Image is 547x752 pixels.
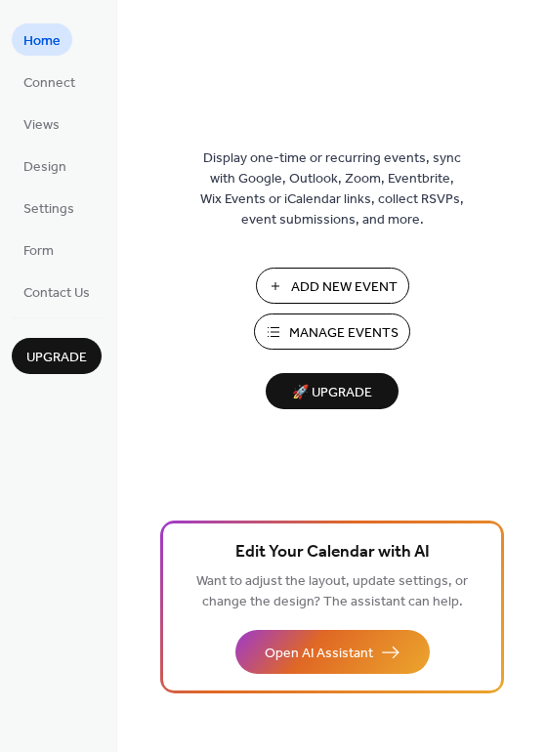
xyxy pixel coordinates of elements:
[23,31,61,52] span: Home
[254,313,410,350] button: Manage Events
[12,233,65,266] a: Form
[26,348,87,368] span: Upgrade
[12,107,71,140] a: Views
[23,283,90,304] span: Contact Us
[23,157,66,178] span: Design
[235,539,430,566] span: Edit Your Calendar with AI
[265,644,373,664] span: Open AI Assistant
[12,23,72,56] a: Home
[12,191,86,224] a: Settings
[12,149,78,182] a: Design
[235,630,430,674] button: Open AI Assistant
[256,268,409,304] button: Add New Event
[23,73,75,94] span: Connect
[200,148,464,230] span: Display one-time or recurring events, sync with Google, Outlook, Zoom, Eventbrite, Wix Events or ...
[291,277,398,298] span: Add New Event
[23,199,74,220] span: Settings
[12,65,87,98] a: Connect
[12,338,102,374] button: Upgrade
[23,241,54,262] span: Form
[277,380,387,406] span: 🚀 Upgrade
[12,275,102,308] a: Contact Us
[289,323,399,344] span: Manage Events
[23,115,60,136] span: Views
[196,568,468,615] span: Want to adjust the layout, update settings, or change the design? The assistant can help.
[266,373,399,409] button: 🚀 Upgrade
